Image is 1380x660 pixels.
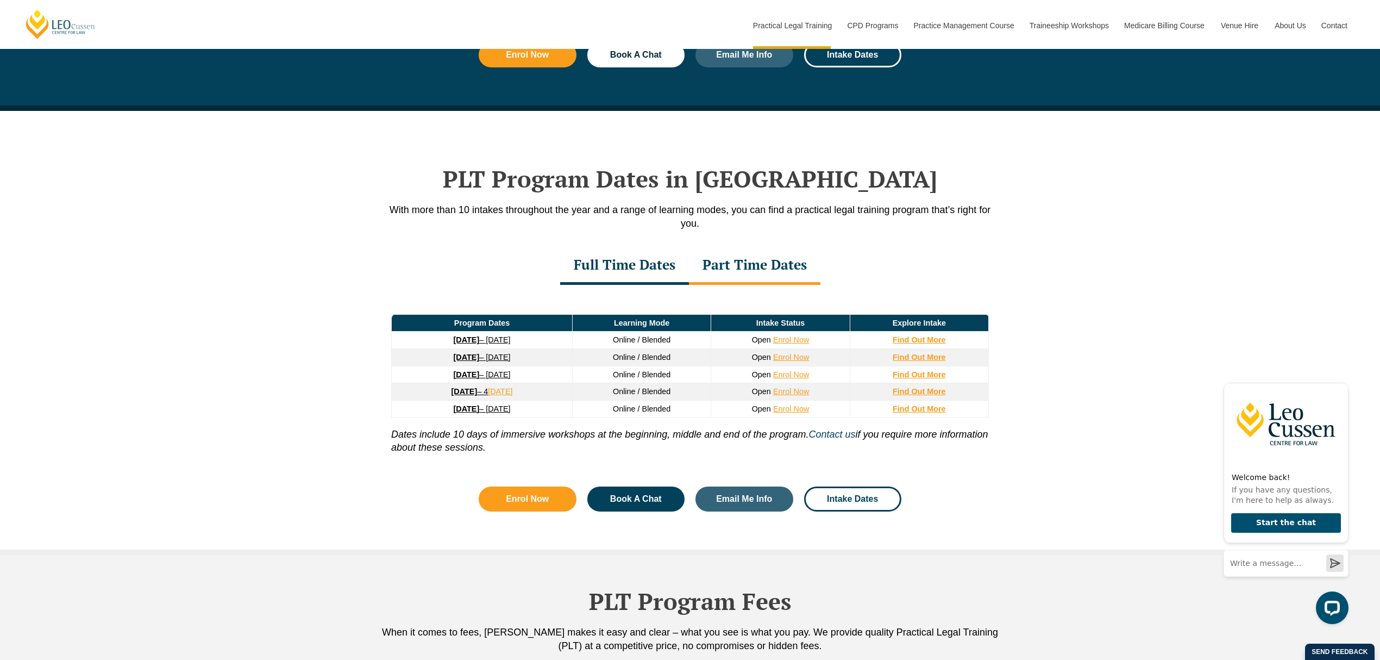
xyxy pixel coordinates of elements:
span: Email Me Info [716,495,772,503]
span: Online / Blended [613,387,670,396]
a: Find Out More [893,335,946,344]
a: CPD Programs [839,2,905,49]
span: Open [752,370,771,379]
a: Enrol Now [479,42,576,67]
strong: [DATE] [454,404,480,413]
a: [DATE]– [DATE] [454,370,511,379]
span: Open [752,335,771,344]
a: Find Out More [893,387,946,396]
span: Open [752,353,771,362]
a: Email Me Info [695,42,793,67]
a: Contact [1313,2,1356,49]
span: Book A Chat [610,495,662,503]
a: Find Out More [893,370,946,379]
span: Online / Blended [613,370,670,379]
span: Intake Dates [827,51,878,59]
a: [DATE] [488,387,512,396]
span: Open [752,387,771,396]
strong: [DATE] [454,370,480,379]
span: Online / Blended [613,335,670,344]
a: Enrol Now [773,404,809,413]
a: Enrol Now [773,353,809,362]
a: Intake Dates [804,42,902,67]
a: [DATE]– [DATE] [454,353,511,362]
a: Intake Dates [804,487,902,512]
a: Medicare Billing Course [1116,2,1213,49]
a: [DATE]– [DATE] [454,335,511,344]
td: Explore Intake [850,314,988,332]
a: [DATE]– 4 [451,387,488,396]
a: Enrol Now [479,487,576,512]
td: Program Dates [392,314,573,332]
span: Online / Blended [613,404,670,413]
span: Book A Chat [610,51,662,59]
a: Enrol Now [773,387,809,396]
a: [DATE]– [DATE] [454,404,511,413]
h2: PLT Program Dates in [GEOGRAPHIC_DATA] [380,165,1000,192]
p: When it comes to fees, [PERSON_NAME] makes it easy and clear – what you see is what you pay. We p... [380,626,1000,653]
a: Find Out More [893,404,946,413]
td: Learning Mode [573,314,711,332]
span: Intake Dates [827,495,878,503]
a: Venue Hire [1213,2,1266,49]
h2: PLT Program Fees [380,588,1000,615]
p: . if you require more information about these sessions. [391,418,989,454]
a: Find Out More [893,353,946,362]
i: Dates include 10 days of immersive workshops at the beginning, middle and end of the program [391,429,806,440]
a: Enrol Now [773,335,809,344]
span: Email Me Info [716,51,772,59]
strong: [DATE] [454,353,480,362]
a: Practical Legal Training [745,2,839,49]
a: Book A Chat [587,487,685,512]
a: Book A Chat [587,42,685,67]
div: Full Time Dates [560,247,689,285]
a: Practice Management Course [906,2,1021,49]
a: [PERSON_NAME] Centre for Law [24,9,97,40]
a: Email Me Info [695,487,793,512]
p: With more than 10 intakes throughout the year and a range of learning modes, you can find a pract... [380,203,1000,231]
span: Open [752,404,771,413]
strong: [DATE] [451,387,477,396]
span: Enrol Now [506,51,549,59]
span: Enrol Now [506,495,549,503]
a: Contact us [808,429,855,440]
iframe: LiveChat chat widget [1215,362,1353,633]
span: Online / Blended [613,353,670,362]
td: Intake Status [711,314,850,332]
strong: [DATE] [454,335,480,344]
a: About Us [1266,2,1313,49]
a: Enrol Now [773,370,809,379]
a: Traineeship Workshops [1021,2,1116,49]
div: Part Time Dates [689,247,820,285]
